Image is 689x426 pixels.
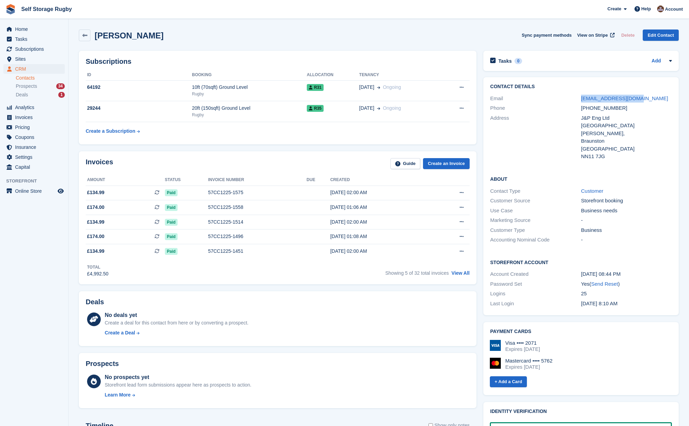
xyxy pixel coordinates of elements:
[581,153,672,161] div: NN11 7JG
[490,114,581,161] div: Address
[192,70,307,81] th: Booking
[383,84,401,90] span: Ongoing
[86,175,165,186] th: Amount
[15,44,56,54] span: Subscriptions
[208,218,306,226] div: 57CC1225-1514
[307,70,359,81] th: Allocation
[16,75,65,81] a: Contacts
[490,280,581,288] div: Password Set
[581,216,672,224] div: -
[581,300,617,306] time: 2025-07-11 07:10:55 UTC
[330,248,430,255] div: [DATE] 02:00 AM
[307,84,324,91] span: R31
[581,137,672,145] div: Braunston
[86,84,192,91] div: 64192
[490,104,581,112] div: Phone
[581,236,672,244] div: -
[86,70,192,81] th: ID
[643,29,679,41] a: Edit Contact
[16,83,37,90] span: Prospects
[16,92,28,98] span: Deals
[3,103,65,112] a: menu
[307,105,324,112] span: R35
[95,31,164,40] h2: [PERSON_NAME]
[165,204,178,211] span: Paid
[86,125,140,138] a: Create a Subscription
[165,175,208,186] th: Status
[208,204,306,211] div: 57CC1225-1558
[3,142,65,152] a: menu
[498,58,512,64] h2: Tasks
[581,188,603,194] a: Customer
[192,84,307,91] div: 10ft (70sqft) Ground Level
[15,54,56,64] span: Sites
[581,207,672,215] div: Business needs
[86,360,119,368] h2: Prospects
[6,178,68,185] span: Storefront
[490,236,581,244] div: Accounting Nominal Code
[505,358,553,364] div: Mastercard •••• 5762
[3,24,65,34] a: menu
[105,381,252,389] div: Storefront lead form submissions appear here as prospects to action.
[3,34,65,44] a: menu
[581,114,672,122] div: J&P Eng Ltd
[105,391,131,399] div: Learn More
[87,218,105,226] span: £134.99
[330,218,430,226] div: [DATE] 02:00 AM
[490,216,581,224] div: Marketing Source
[57,187,65,195] a: Preview store
[641,5,651,12] span: Help
[19,3,75,15] a: Self Storage Rugby
[330,189,430,196] div: [DATE] 02:00 AM
[105,319,249,327] div: Create a deal for this contact from here or by converting a prospect.
[652,57,661,65] a: Add
[665,6,683,13] span: Account
[505,340,540,346] div: Visa •••• 2071
[385,270,449,276] span: Showing 5 of 32 total invoices
[15,24,56,34] span: Home
[3,113,65,122] a: menu
[522,29,572,41] button: Sync payment methods
[490,175,672,182] h2: About
[87,270,108,277] div: £4,992.50
[16,91,65,98] a: Deals 1
[515,58,522,64] div: 0
[87,248,105,255] span: £134.99
[15,34,56,44] span: Tasks
[192,105,307,112] div: 20ft (150sqft) Ground Level
[581,95,668,101] a: [EMAIL_ADDRESS][DOMAIN_NAME]
[16,83,65,90] a: Prospects 34
[3,132,65,142] a: menu
[165,189,178,196] span: Paid
[423,158,470,169] a: Create an Invoice
[581,290,672,298] div: 25
[490,358,501,369] img: Mastercard Logo
[330,233,430,240] div: [DATE] 01:08 AM
[165,248,178,255] span: Paid
[581,226,672,234] div: Business
[86,58,470,66] h2: Subscriptions
[86,105,192,112] div: 29244
[577,32,608,39] span: View on Stripe
[192,91,307,97] div: Rugby
[581,280,672,288] div: Yes
[15,152,56,162] span: Settings
[618,29,637,41] button: Delete
[390,158,421,169] a: Guide
[490,290,581,298] div: Logins
[490,187,581,195] div: Contact Type
[105,391,252,399] a: Learn More
[15,113,56,122] span: Invoices
[105,329,135,336] div: Create a Deal
[86,128,135,135] div: Create a Subscription
[359,70,442,81] th: Tenancy
[208,233,306,240] div: 57CC1225-1496
[490,270,581,278] div: Account Created
[490,207,581,215] div: Use Case
[15,162,56,172] span: Capital
[15,64,56,74] span: CRM
[58,92,65,98] div: 1
[591,281,618,287] a: Send Reset
[330,204,430,211] div: [DATE] 01:06 AM
[359,105,374,112] span: [DATE]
